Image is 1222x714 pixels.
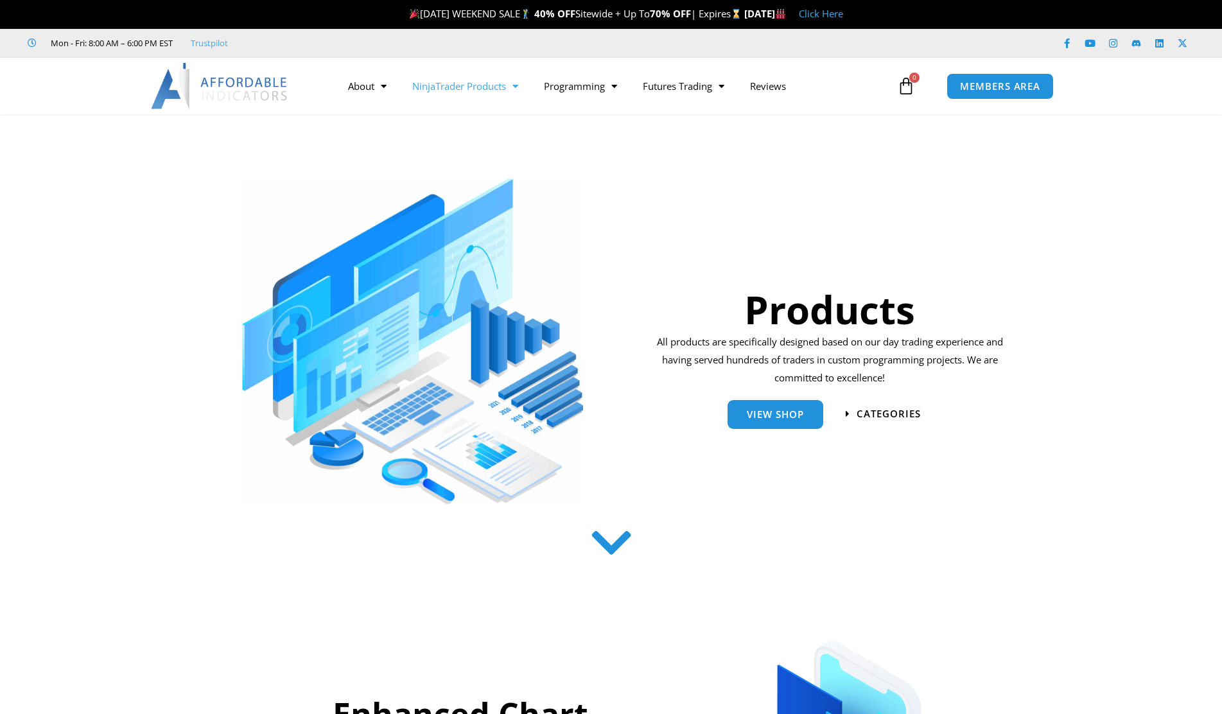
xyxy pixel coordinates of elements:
a: About [335,71,399,101]
a: Click Here [799,7,843,20]
a: Trustpilot [191,35,228,51]
span: View Shop [747,410,804,419]
a: Reviews [737,71,799,101]
nav: Menu [335,71,894,101]
img: 🏭 [776,9,785,19]
a: NinjaTrader Products [399,71,531,101]
span: 0 [909,73,920,83]
h1: Products [652,283,1008,336]
strong: 70% OFF [650,7,691,20]
span: MEMBERS AREA [960,82,1040,91]
strong: [DATE] [744,7,786,20]
a: Futures Trading [630,71,737,101]
a: MEMBERS AREA [947,73,1054,100]
img: ProductsSection scaled | Affordable Indicators – NinjaTrader [242,178,583,504]
a: Programming [531,71,630,101]
img: LogoAI | Affordable Indicators – NinjaTrader [151,63,289,109]
strong: 40% OFF [534,7,575,20]
a: View Shop [728,400,823,429]
a: 0 [878,67,934,105]
p: All products are specifically designed based on our day trading experience and having served hund... [652,333,1008,387]
img: 🎉 [410,9,419,19]
img: 🏌️‍♂️ [521,9,530,19]
img: ⌛ [731,9,741,19]
a: categories [846,409,921,419]
span: Mon - Fri: 8:00 AM – 6:00 PM EST [48,35,173,51]
span: [DATE] WEEKEND SALE Sitewide + Up To | Expires [406,7,744,20]
span: categories [857,409,921,419]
